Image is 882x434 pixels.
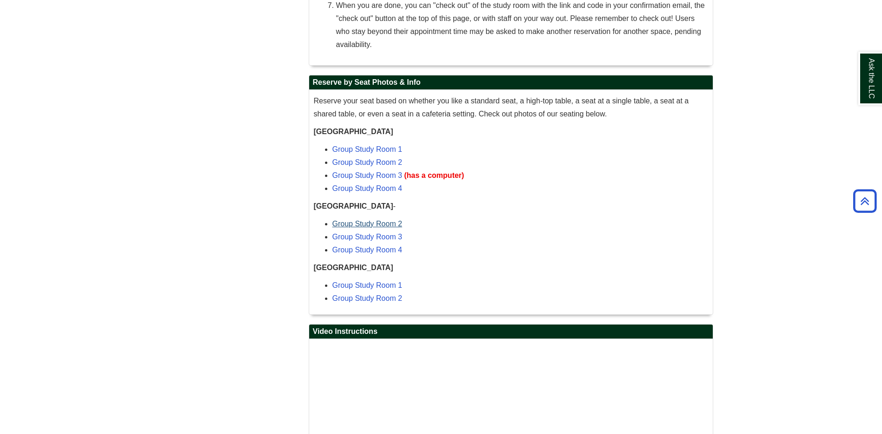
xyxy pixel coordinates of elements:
[332,233,402,241] a: Group Study Room 3
[314,95,708,121] p: Reserve your seat based on whether you like a standard seat, a high-top table, a seat at a single...
[332,294,402,302] a: Group Study Room 2
[332,246,402,254] a: Group Study Room 4
[332,220,402,228] a: Group Study Room 2
[336,1,705,48] span: When you are done, you can "check out" of the study room with the link and code in your confirmat...
[309,75,713,90] h2: Reserve by Seat Photos & Info
[332,158,402,166] a: Group Study Room 2
[309,325,713,339] h2: Video Instructions
[314,128,393,136] strong: [GEOGRAPHIC_DATA]
[332,184,402,192] a: Group Study Room 4
[332,145,402,153] a: Group Study Room 1
[404,171,464,179] strong: (has a computer)
[314,264,393,271] strong: [GEOGRAPHIC_DATA]
[850,195,880,207] a: Back to Top
[314,200,708,213] p: -
[332,171,402,179] a: Group Study Room 3
[314,202,393,210] strong: [GEOGRAPHIC_DATA]
[332,281,402,289] a: Group Study Room 1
